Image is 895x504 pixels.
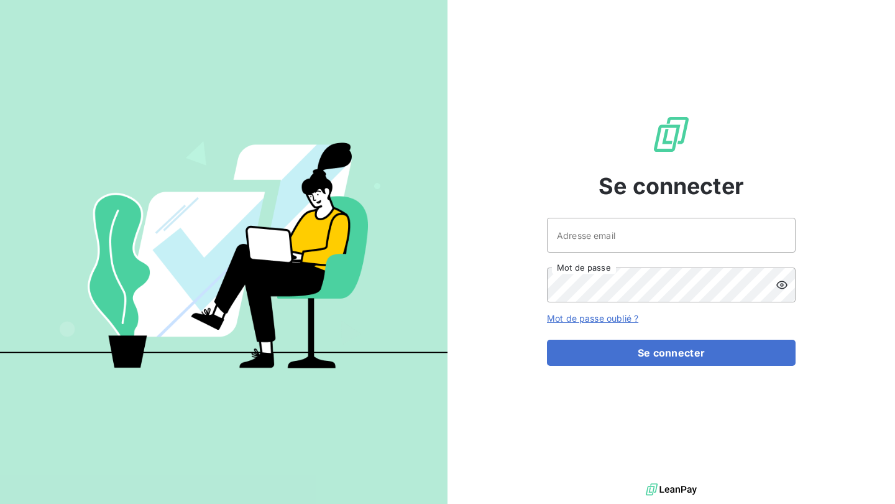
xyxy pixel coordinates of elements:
[599,169,744,203] span: Se connecter
[646,480,697,499] img: logo
[651,114,691,154] img: Logo LeanPay
[547,313,638,324] a: Mot de passe oublié ?
[547,218,796,253] input: placeholder
[547,340,796,366] button: Se connecter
